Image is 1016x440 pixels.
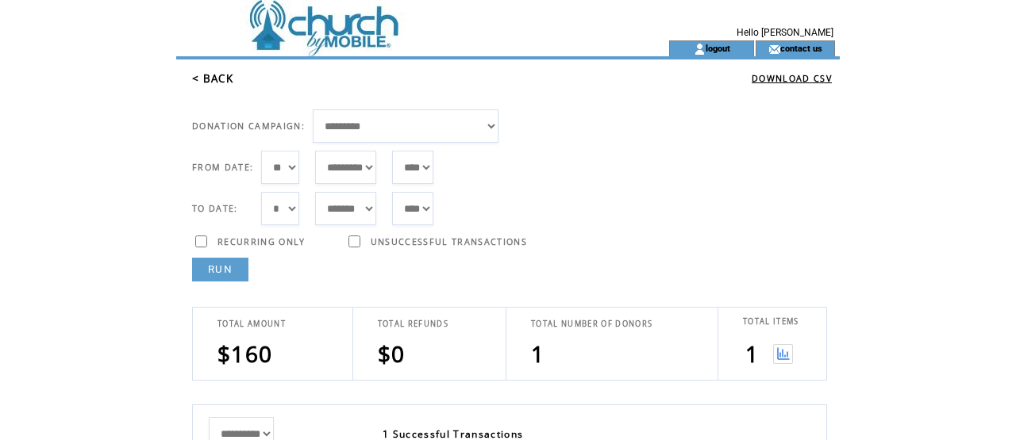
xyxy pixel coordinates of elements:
span: UNSUCCESSFUL TRANSACTIONS [371,236,527,247]
span: DONATION CAMPAIGN: [192,121,305,132]
span: TOTAL REFUNDS [378,319,448,329]
a: contact us [780,43,822,53]
a: < BACK [192,71,233,86]
span: Hello [PERSON_NAME] [737,27,833,38]
span: $160 [217,339,272,369]
span: TO DATE: [192,203,238,214]
span: 1 [745,339,759,369]
span: TOTAL AMOUNT [217,319,286,329]
img: account_icon.gif [694,43,706,55]
span: TOTAL NUMBER OF DONORS [531,319,652,329]
img: View graph [773,344,793,364]
a: DOWNLOAD CSV [752,73,832,84]
img: contact_us_icon.gif [768,43,780,55]
span: FROM DATE: [192,162,253,173]
a: RUN [192,258,248,281]
span: TOTAL ITEMS [743,316,799,327]
span: RECURRING ONLY [217,236,306,247]
a: logout [706,43,730,53]
span: $0 [378,339,406,369]
span: 1 [531,339,545,369]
